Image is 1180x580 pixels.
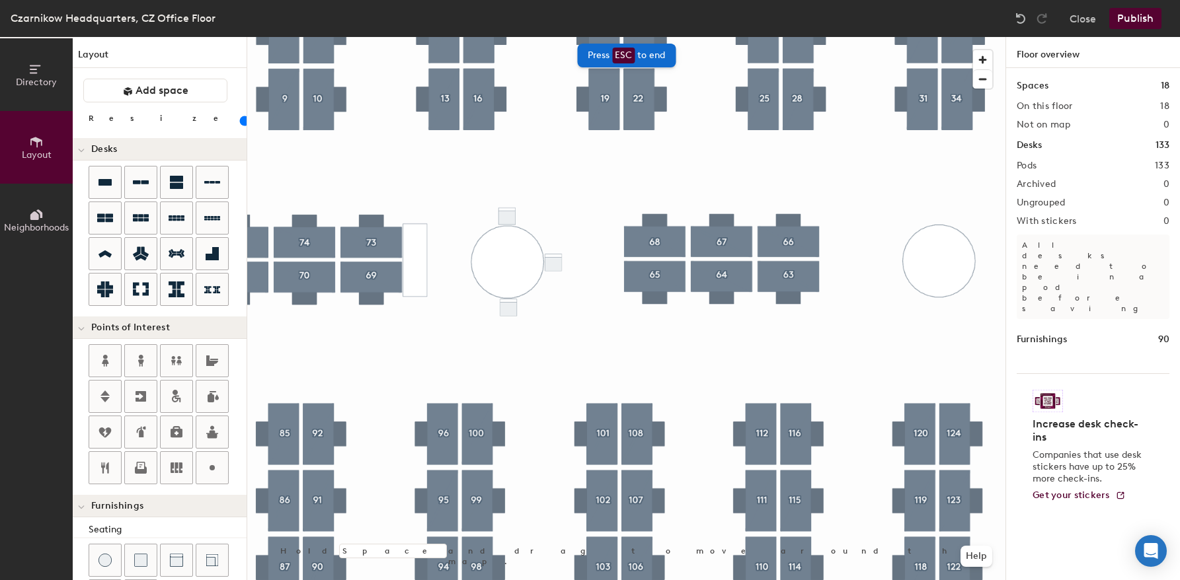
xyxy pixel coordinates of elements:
button: Add space [83,79,227,102]
h1: 18 [1161,79,1169,93]
span: Get your stickers [1033,489,1110,501]
img: Couch (corner) [206,554,219,567]
h2: Ungrouped [1017,198,1066,208]
img: Cushion [134,554,147,567]
h2: Pods [1017,161,1037,171]
h2: 0 [1163,179,1169,190]
img: Stool [98,554,112,567]
h2: 18 [1160,101,1169,112]
button: Publish [1109,8,1161,29]
h4: Increase desk check-ins [1033,417,1146,444]
span: Add space [136,84,188,97]
img: Undo [1014,12,1027,25]
h2: 0 [1163,216,1169,227]
span: Points of Interest [91,322,170,333]
span: Layout [22,149,52,161]
span: Directory [16,77,57,88]
button: Couch (middle) [160,544,193,577]
a: Get your stickers [1033,490,1126,501]
h2: 0 [1163,198,1169,208]
h1: Layout [73,48,247,68]
h1: Spaces [1017,79,1048,93]
h2: Archived [1017,179,1056,190]
h1: Desks [1017,138,1042,153]
img: Couch (middle) [170,554,183,567]
h1: 90 [1158,332,1169,347]
h2: 0 [1163,120,1169,130]
span: Desks [91,144,117,155]
button: Stool [89,544,122,577]
button: Cushion [124,544,157,577]
img: Sticker logo [1033,390,1063,412]
button: Help [961,546,992,567]
h1: Furnishings [1017,332,1067,347]
span: Furnishings [91,501,143,511]
button: Couch (corner) [196,544,229,577]
h2: Not on map [1017,120,1070,130]
h2: With stickers [1017,216,1077,227]
div: Czarnikow Headquarters, CZ Office Floor [11,10,216,26]
h1: Floor overview [1006,37,1180,68]
p: Companies that use desk stickers have up to 25% more check-ins. [1033,449,1146,485]
div: Open Intercom Messenger [1135,535,1167,567]
h1: 133 [1156,138,1169,153]
button: Close [1070,8,1096,29]
h2: 133 [1155,161,1169,171]
p: All desks need to be in a pod before saving [1017,235,1169,319]
span: Neighborhoods [4,222,69,233]
div: Resize [89,113,235,124]
h2: On this floor [1017,101,1073,112]
img: Redo [1035,12,1048,25]
div: Press to end [577,44,676,67]
div: Seating [89,523,247,537]
span: ESC [612,48,635,63]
